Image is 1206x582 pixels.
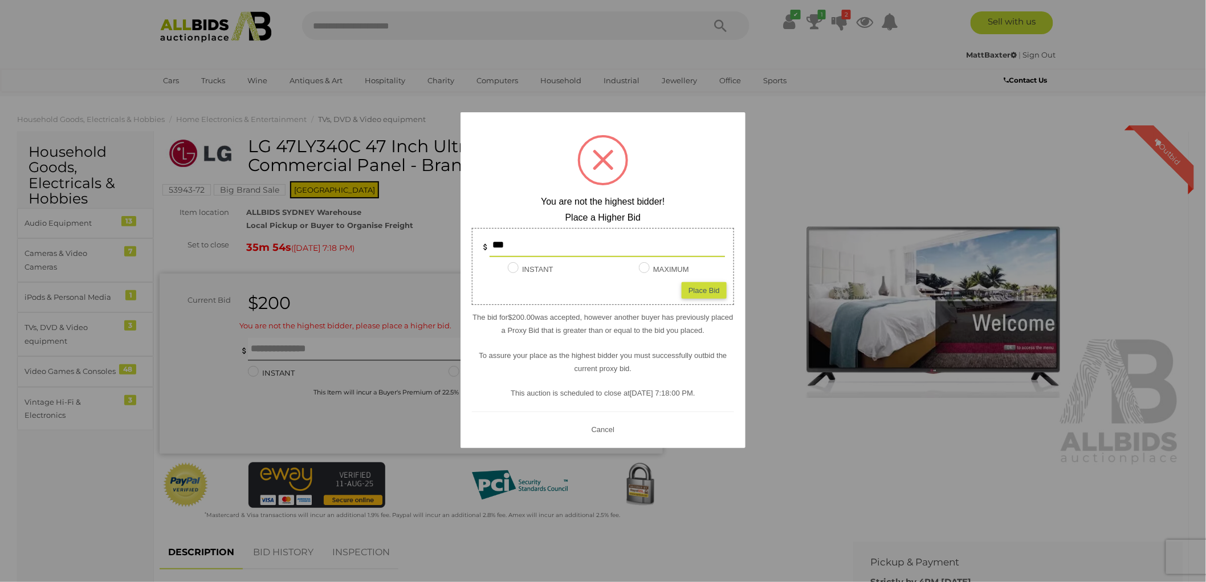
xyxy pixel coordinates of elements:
[508,312,535,321] span: $200.00
[472,348,734,375] p: To assure your place as the highest bidder you must successfully outbid the current proxy bid.
[472,197,734,207] h2: You are not the highest bidder!
[639,263,689,276] label: MAXIMUM
[472,212,734,222] h2: Place a Higher Bid
[508,263,553,276] label: INSTANT
[472,386,734,400] p: This auction is scheduled to close at .
[588,422,618,436] button: Cancel
[682,282,727,298] div: Place Bid
[472,310,734,337] p: The bid for was accepted, however another buyer has previously placed a Proxy Bid that is greater...
[630,389,693,397] span: [DATE] 7:18:00 PM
